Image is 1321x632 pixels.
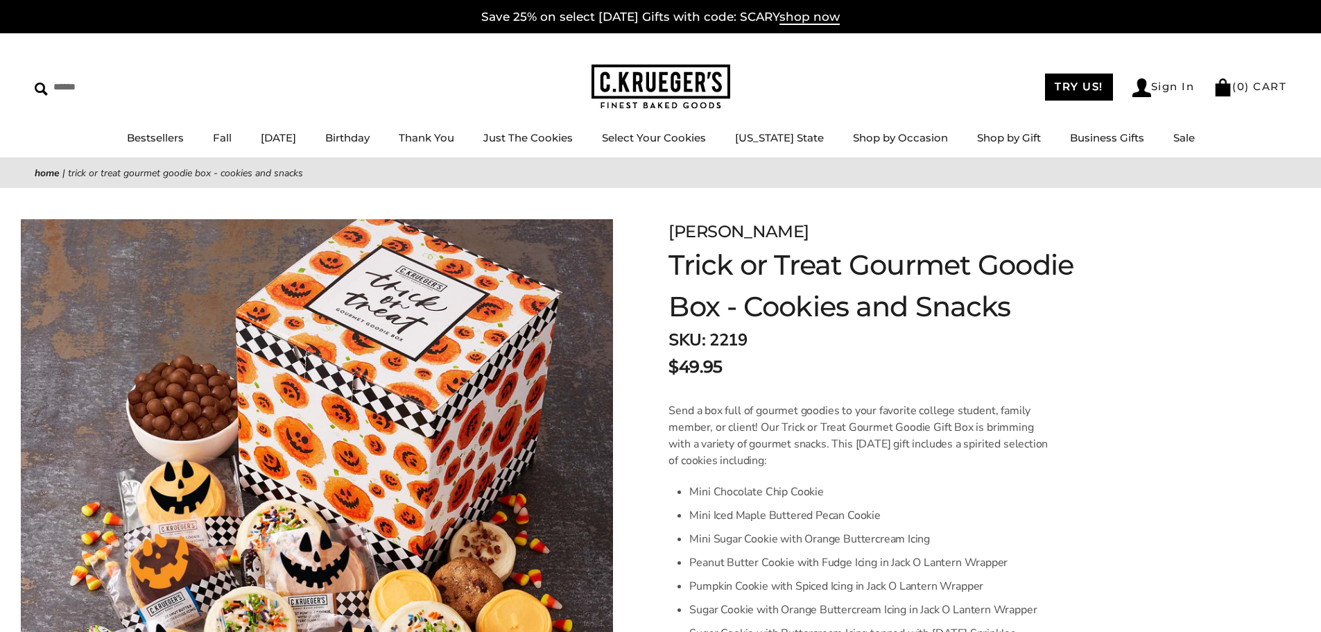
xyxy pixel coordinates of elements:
[35,165,1286,181] nav: breadcrumbs
[689,598,1048,622] li: Sugar Cookie with Orange Buttercream Icing in Jack O Lantern Wrapper
[668,329,705,351] strong: SKU:
[668,355,722,379] span: $49.95
[68,166,303,180] span: Trick or Treat Gourmet Goodie Box - Cookies and Snacks
[1070,131,1144,144] a: Business Gifts
[1237,80,1245,93] span: 0
[1045,74,1113,101] a: TRY US!
[689,574,1048,598] li: Pumpkin Cookie with Spiced Icing in Jack O Lantern Wrapper
[668,402,1048,469] p: Send a box full of gourmet goodies to your favorite college student, family member, or client! Ou...
[853,131,948,144] a: Shop by Occasion
[62,166,65,180] span: |
[977,131,1041,144] a: Shop by Gift
[481,10,840,25] a: Save 25% on select [DATE] Gifts with code: SCARYshop now
[127,131,184,144] a: Bestsellers
[602,131,706,144] a: Select Your Cookies
[689,480,1048,504] li: Mini Chocolate Chip Cookie
[35,76,200,98] input: Search
[689,504,1048,527] li: Mini Iced Maple Buttered Pecan Cookie
[35,83,48,96] img: Search
[668,219,1111,244] div: [PERSON_NAME]
[689,551,1048,574] li: Peanut Butter Cookie with Fudge Icing in Jack O Lantern Wrapper
[399,131,454,144] a: Thank You
[1132,78,1151,97] img: Account
[1132,78,1195,97] a: Sign In
[1214,80,1286,93] a: (0) CART
[735,131,824,144] a: [US_STATE] State
[35,166,60,180] a: Home
[213,131,232,144] a: Fall
[592,65,730,110] img: C.KRUEGER'S
[689,527,1048,551] li: Mini Sugar Cookie with Orange Buttercream Icing
[668,244,1111,327] h1: Trick or Treat Gourmet Goodie Box - Cookies and Snacks
[709,329,747,351] span: 2219
[261,131,296,144] a: [DATE]
[779,10,840,25] span: shop now
[1214,78,1232,96] img: Bag
[325,131,370,144] a: Birthday
[483,131,573,144] a: Just The Cookies
[1173,131,1195,144] a: Sale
